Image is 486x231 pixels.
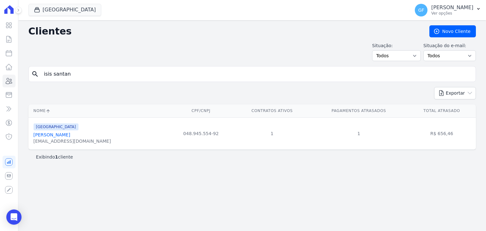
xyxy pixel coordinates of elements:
[168,117,234,149] td: 048.945.554-92
[28,26,419,37] h2: Clientes
[429,25,476,37] a: Novo Cliente
[34,123,78,130] span: [GEOGRAPHIC_DATA]
[410,1,486,19] button: GF [PERSON_NAME] Ver opções
[168,104,234,117] th: CPF/CNPJ
[408,104,476,117] th: Total Atrasado
[36,154,73,160] p: Exibindo cliente
[55,154,58,159] b: 1
[34,138,111,144] div: [EMAIL_ADDRESS][DOMAIN_NAME]
[408,117,476,149] td: R$ 656,46
[434,87,476,99] button: Exportar
[40,68,473,80] input: Buscar por nome, CPF ou e-mail
[431,4,473,11] p: [PERSON_NAME]
[310,104,408,117] th: Pagamentos Atrasados
[6,209,22,225] div: Open Intercom Messenger
[372,42,421,49] label: Situação:
[28,104,168,117] th: Nome
[418,8,424,12] span: GF
[34,132,70,137] a: [PERSON_NAME]
[431,11,473,16] p: Ver opções
[310,117,408,149] td: 1
[234,104,310,117] th: Contratos Ativos
[423,42,476,49] label: Situação do e-mail:
[31,70,39,78] i: search
[28,4,101,16] button: [GEOGRAPHIC_DATA]
[234,117,310,149] td: 1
